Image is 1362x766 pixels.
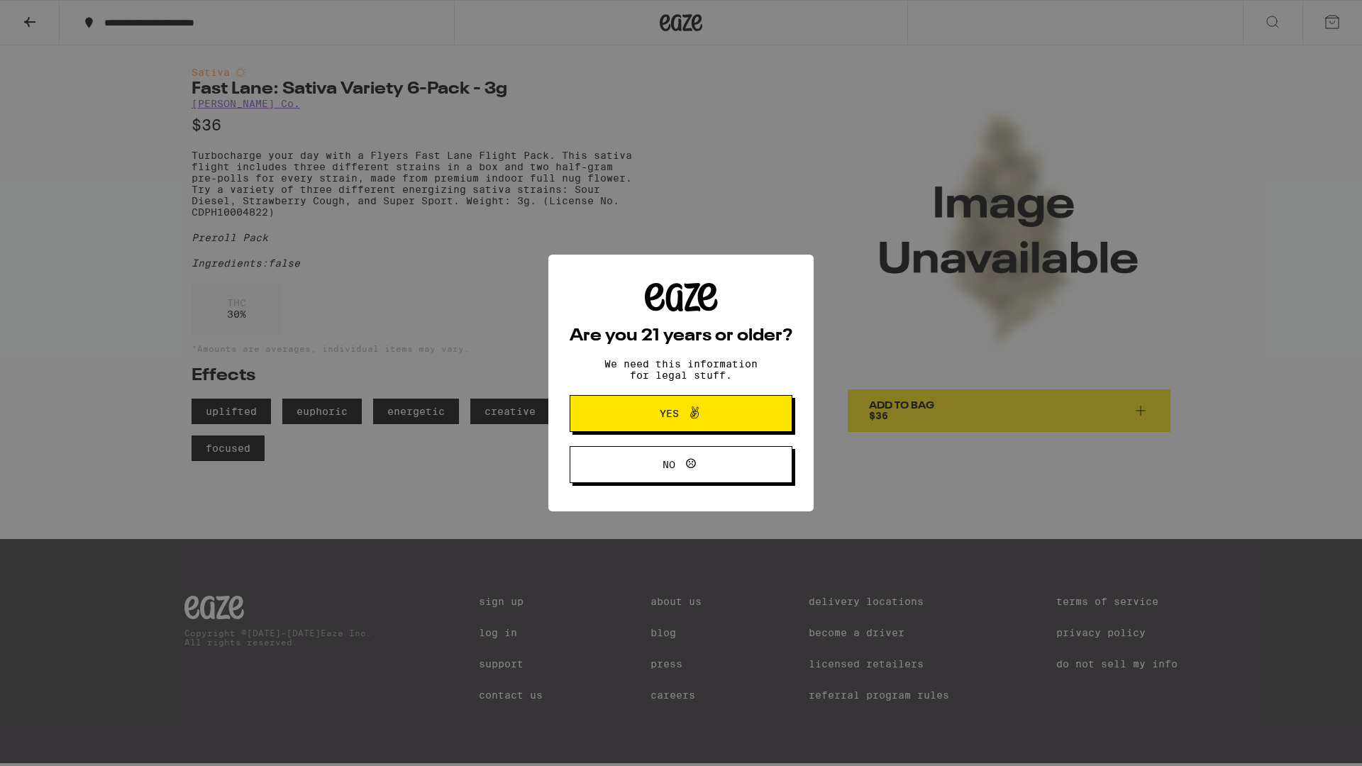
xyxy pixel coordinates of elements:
[663,460,675,470] span: No
[660,409,679,418] span: Yes
[570,328,792,345] h2: Are you 21 years or older?
[570,395,792,432] button: Yes
[592,358,770,381] p: We need this information for legal stuff.
[1273,723,1348,759] iframe: Opens a widget where you can find more information
[570,446,792,483] button: No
